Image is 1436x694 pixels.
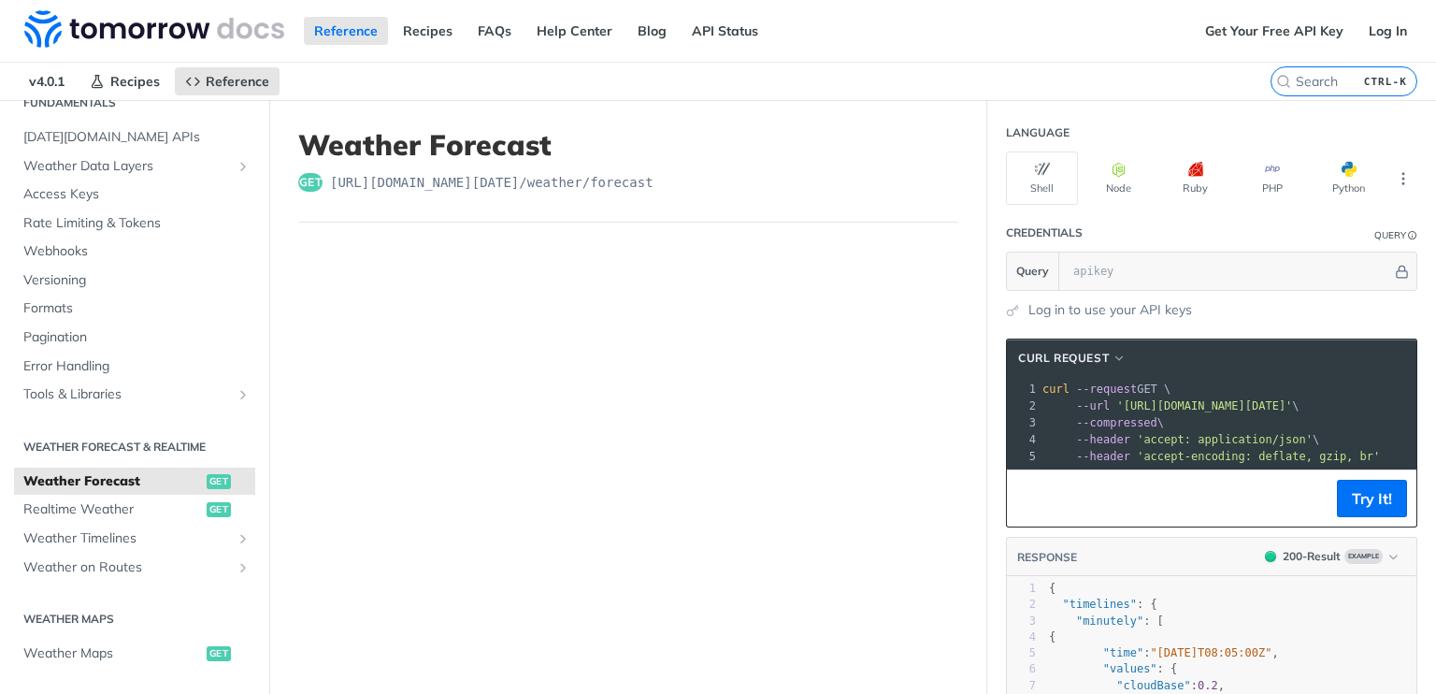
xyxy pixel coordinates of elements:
span: https://api.tomorrow.io/v4/weather/forecast [330,173,653,192]
span: "[DATE]T08:05:00Z" [1150,646,1271,659]
button: Node [1083,152,1155,205]
div: QueryInformation [1374,228,1417,242]
span: { [1049,630,1055,643]
span: \ [1042,416,1164,429]
span: get [207,646,231,661]
span: Formats [23,299,251,318]
span: [DATE][DOMAIN_NAME] APIs [23,128,251,147]
img: Tomorrow.io Weather API Docs [24,10,284,48]
a: Realtime Weatherget [14,496,255,524]
kbd: CTRL-K [1359,72,1412,91]
button: Ruby [1159,152,1231,205]
span: Weather Maps [23,644,202,663]
span: : { [1049,598,1157,611]
span: Weather Data Layers [23,157,231,176]
button: cURL Request [1012,349,1133,368]
a: Log In [1358,17,1417,45]
a: [DATE][DOMAIN_NAME] APIs [14,123,255,152]
a: Rate Limiting & Tokens [14,210,255,238]
span: Realtime Weather [23,500,202,519]
span: --request [1076,383,1137,396]
span: GET \ [1042,383,1170,396]
button: PHP [1236,152,1308,205]
span: Recipes [110,73,160,90]
span: Webhooks [23,242,251,261]
a: Formats [14,295,255,323]
div: Credentials [1006,224,1083,241]
span: "time" [1103,646,1143,659]
button: Hide [1392,262,1412,281]
button: Copy to clipboard [1016,484,1042,513]
a: Weather Forecastget [14,468,255,496]
span: : , [1049,679,1225,692]
button: Show subpages for Weather on Routes [236,560,251,575]
a: Help Center [526,17,623,45]
a: Get Your Free API Key [1195,17,1354,45]
a: Weather Data LayersShow subpages for Weather Data Layers [14,152,255,181]
div: Query [1374,228,1406,242]
span: Example [1344,549,1383,564]
div: 1 [1007,581,1036,597]
h2: Weather Maps [14,611,255,628]
span: "values" [1103,662,1157,675]
h2: Fundamentals [14,94,255,111]
span: 'accept-encoding: deflate, gzip, br' [1137,450,1380,463]
button: Shell [1006,152,1078,205]
a: Tools & LibrariesShow subpages for Tools & Libraries [14,381,255,409]
a: Weather Mapsget [14,640,255,668]
button: Show subpages for Weather Data Layers [236,159,251,174]
a: Reference [175,67,280,95]
span: Pagination [23,328,251,347]
span: 0.2 [1198,679,1218,692]
a: Error Handling [14,353,255,381]
button: RESPONSE [1016,548,1078,567]
div: 2 [1007,398,1039,414]
span: : { [1049,662,1177,675]
span: 200 [1265,551,1276,562]
span: curl [1042,383,1070,396]
a: Pagination [14,324,255,352]
h1: Weather Forecast [298,128,958,162]
span: Versioning [23,271,251,290]
div: 6 [1007,661,1036,677]
span: --header [1076,450,1130,463]
a: Recipes [393,17,463,45]
span: "cloudBase" [1116,679,1190,692]
span: Tools & Libraries [23,385,231,404]
button: Query [1007,253,1059,290]
div: 4 [1007,431,1039,448]
div: 4 [1007,629,1036,645]
a: Versioning [14,267,255,295]
span: Weather Forecast [23,472,202,491]
button: Python [1313,152,1385,205]
span: 'accept: application/json' [1137,433,1313,446]
a: Reference [304,17,388,45]
div: Language [1006,124,1070,141]
svg: More ellipsis [1395,170,1412,187]
div: 5 [1007,448,1039,465]
a: Weather on RoutesShow subpages for Weather on Routes [14,554,255,582]
button: More Languages [1389,165,1417,193]
div: 2 [1007,597,1036,613]
span: Reference [206,73,269,90]
div: 3 [1007,614,1036,629]
div: 1 [1007,381,1039,398]
h2: Weather Forecast & realtime [14,439,255,455]
a: Weather TimelinesShow subpages for Weather Timelines [14,525,255,553]
span: --compressed [1076,416,1157,429]
span: cURL Request [1018,350,1109,367]
a: Access Keys [14,181,255,209]
span: --header [1076,433,1130,446]
span: : , [1049,646,1279,659]
button: Try It! [1337,480,1407,517]
span: --url [1076,399,1110,412]
span: \ [1042,399,1300,412]
span: v4.0.1 [19,67,75,95]
input: apikey [1064,253,1392,290]
div: 200 - Result [1283,548,1341,565]
a: FAQs [467,17,522,45]
button: 200200-ResultExample [1256,547,1407,566]
a: Blog [627,17,677,45]
span: Error Handling [23,357,251,376]
a: API Status [682,17,768,45]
